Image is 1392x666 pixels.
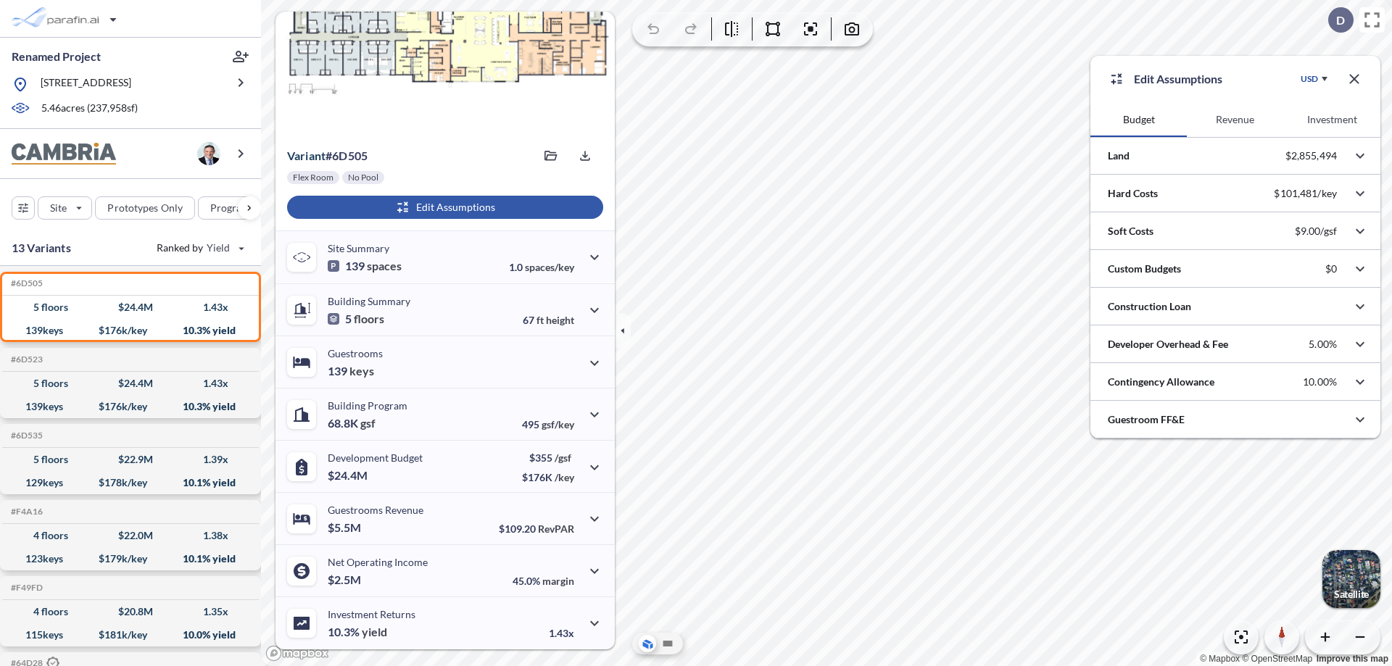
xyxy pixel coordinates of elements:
span: keys [349,364,374,378]
span: spaces/key [525,261,574,273]
p: Satellite [1334,588,1369,600]
h5: Click to copy the code [8,507,43,517]
button: Revenue [1187,102,1283,137]
p: D [1336,14,1345,27]
p: Investment Returns [328,608,415,620]
p: Soft Costs [1108,224,1153,238]
p: Edit Assumptions [1134,70,1222,88]
img: Switcher Image [1322,550,1380,608]
button: Program [198,196,276,220]
span: RevPAR [538,523,574,535]
p: Construction Loan [1108,299,1191,314]
p: [STREET_ADDRESS] [41,75,131,93]
p: Site [50,201,67,215]
span: Variant [287,149,326,162]
button: Aerial View [639,635,656,652]
button: Edit Assumptions [287,196,603,219]
p: 5 [328,312,384,326]
p: 5.00% [1309,338,1337,351]
a: Mapbox homepage [265,645,329,662]
span: spaces [367,259,402,273]
img: user logo [197,142,220,165]
span: ft [536,314,544,326]
p: Development Budget [328,451,423,464]
p: 139 [328,364,374,378]
p: Building Program [328,399,407,412]
button: Switcher ImageSatellite [1322,550,1380,608]
p: Contingency Allowance [1108,375,1214,389]
p: Developer Overhead & Fee [1108,337,1228,351]
p: Prototypes Only [107,201,183,215]
img: BrandImage [12,143,116,165]
p: 45.0% [513,575,574,587]
p: 139 [328,259,402,273]
p: 10.3% [328,625,387,639]
h5: Click to copy the code [8,583,43,593]
p: Guestrooms Revenue [328,504,423,516]
span: /gsf [555,451,571,464]
p: Net Operating Income [328,556,428,568]
p: 10.00% [1303,375,1337,388]
span: floors [354,312,384,326]
button: Budget [1090,102,1187,137]
p: Hard Costs [1108,186,1158,201]
button: Investment [1284,102,1380,137]
p: 5.46 acres ( 237,958 sf) [41,101,138,117]
div: USD [1301,73,1318,85]
p: Guestroom FF&E [1108,412,1185,427]
span: Yield [207,241,231,255]
p: Site Summary [328,242,389,254]
p: 1.43x [549,627,574,639]
p: $5.5M [328,520,363,535]
h5: Click to copy the code [8,430,43,441]
p: # 6d505 [287,149,368,163]
p: Guestrooms [328,347,383,359]
button: Prototypes Only [95,196,195,220]
p: $0 [1325,262,1337,275]
p: 67 [523,314,574,326]
p: 13 Variants [12,239,71,257]
p: Land [1108,149,1130,163]
p: Renamed Project [12,49,101,64]
span: yield [362,625,387,639]
h5: Click to copy the code [8,278,43,288]
p: $355 [522,451,574,464]
button: Site [38,196,92,220]
a: Mapbox [1200,654,1240,664]
span: height [546,314,574,326]
p: $24.4M [328,468,370,483]
p: $2,855,494 [1285,149,1337,162]
p: $9.00/gsf [1295,225,1337,238]
p: Custom Budgets [1108,262,1181,276]
p: $109.20 [499,523,574,535]
p: $176K [522,471,574,483]
p: Program [210,201,251,215]
p: 68.8K [328,416,376,430]
p: 495 [522,418,574,430]
button: Site Plan [659,635,676,652]
p: $101,481/key [1274,187,1337,200]
a: OpenStreetMap [1242,654,1312,664]
p: 1.0 [509,261,574,273]
button: Ranked by Yield [145,236,254,259]
span: gsf/key [542,418,574,430]
p: Building Summary [328,295,410,307]
span: gsf [360,416,376,430]
p: No Pool [348,172,378,183]
p: Flex Room [293,172,333,183]
h5: Click to copy the code [8,354,43,365]
p: $2.5M [328,573,363,587]
a: Improve this map [1317,654,1388,664]
span: /key [555,471,574,483]
span: margin [542,575,574,587]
